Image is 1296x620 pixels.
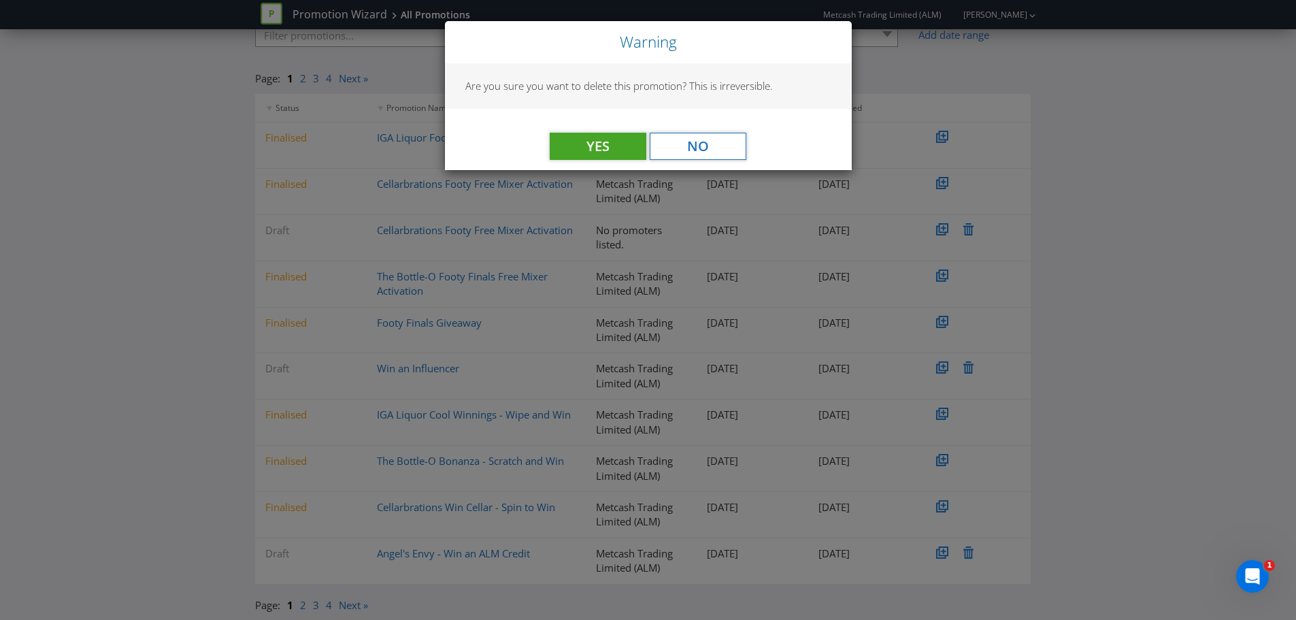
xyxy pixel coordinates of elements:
span: 1 [1264,560,1275,571]
div: Are you sure you want to delete this promotion? This is irreversible. [445,63,852,108]
button: No [650,133,746,160]
button: Yes [550,133,646,160]
iframe: Intercom live chat [1236,560,1269,593]
div: Close [445,21,852,63]
span: Warning [620,31,677,52]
